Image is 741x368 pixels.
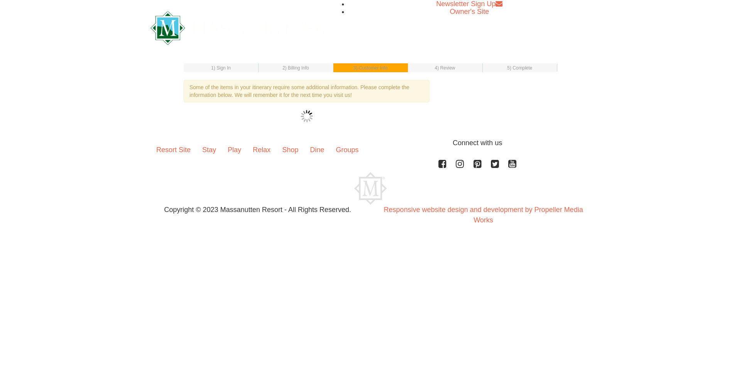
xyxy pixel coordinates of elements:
a: Stay [196,138,222,162]
a: Responsive website design and development by Propeller Media Works [384,206,583,224]
span: ) Review [437,65,455,71]
img: Massanutten Resort Logo [354,172,387,205]
small: 4 [435,65,455,71]
p: Copyright © 2023 Massanutten Resort - All Rights Reserved. [145,205,370,215]
small: 1 [211,65,231,71]
a: Shop [276,138,304,162]
img: Massanutten Resort Logo [151,11,327,45]
div: Some of the items in your itinerary require some additional information. Please complete the info... [184,80,430,102]
a: Dine [304,138,330,162]
a: Massanutten Resort [151,18,327,36]
a: Relax [247,138,276,162]
img: wait.gif [301,110,313,122]
span: ) Complete [510,65,532,71]
a: Play [222,138,247,162]
span: ) Customer Info [356,65,387,71]
small: 5 [507,65,532,71]
a: Resort Site [151,138,196,162]
a: Groups [330,138,364,162]
small: 2 [283,65,309,71]
span: ) Billing Info [285,65,309,71]
p: Connect with us [151,138,590,148]
a: Owner's Site [450,8,489,15]
span: ) Sign In [214,65,231,71]
small: 3 [354,65,388,71]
